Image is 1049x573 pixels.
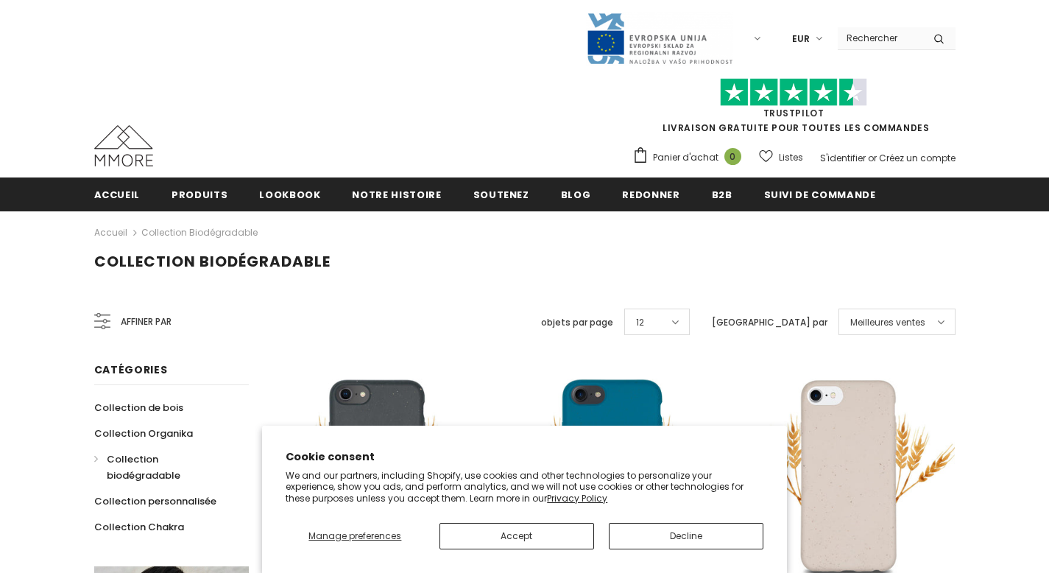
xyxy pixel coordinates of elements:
a: Collection Organika [94,421,193,446]
a: Accueil [94,224,127,242]
span: Lookbook [259,188,320,202]
span: Collection Chakra [94,520,184,534]
span: Redonner [622,188,679,202]
a: Collection Chakra [94,514,184,540]
a: Collection biodégradable [94,446,233,488]
img: Javni Razpis [586,12,733,66]
button: Accept [439,523,594,549]
a: Panier d'achat 0 [632,147,749,169]
span: Manage preferences [308,530,401,542]
span: Collection personnalisée [94,494,216,508]
a: soutenez [473,177,529,211]
a: Notre histoire [352,177,441,211]
span: Panier d'achat [653,150,718,165]
a: Javni Razpis [586,32,733,44]
span: Collection biodégradable [94,251,331,272]
span: Blog [561,188,591,202]
img: Faites confiance aux étoiles pilotes [720,78,867,107]
span: or [868,152,877,164]
a: S'identifier [820,152,866,164]
span: Suivi de commande [764,188,876,202]
span: soutenez [473,188,529,202]
a: Listes [759,144,803,170]
a: Blog [561,177,591,211]
button: Manage preferences [286,523,424,549]
a: Créez un compte [879,152,956,164]
span: 0 [724,148,741,165]
label: [GEOGRAPHIC_DATA] par [712,315,827,330]
a: Suivi de commande [764,177,876,211]
span: Meilleures ventes [850,315,925,330]
input: Search Site [838,27,922,49]
h2: Cookie consent [286,449,763,465]
span: B2B [712,188,732,202]
span: Accueil [94,188,141,202]
a: Collection de bois [94,395,183,421]
span: Produits [172,188,227,202]
span: Listes [779,150,803,165]
span: Notre histoire [352,188,441,202]
a: TrustPilot [763,107,824,119]
a: Redonner [622,177,679,211]
label: objets par page [541,315,613,330]
a: B2B [712,177,732,211]
a: Collection biodégradable [141,226,258,239]
img: Cas MMORE [94,125,153,166]
a: Accueil [94,177,141,211]
span: Collection de bois [94,401,183,415]
span: 12 [636,315,644,330]
button: Decline [609,523,763,549]
a: Lookbook [259,177,320,211]
span: Catégories [94,362,168,377]
span: LIVRAISON GRATUITE POUR TOUTES LES COMMANDES [632,85,956,134]
p: We and our partners, including Shopify, use cookies and other technologies to personalize your ex... [286,470,763,505]
span: Affiner par [121,314,172,330]
a: Produits [172,177,227,211]
a: Collection personnalisée [94,488,216,514]
a: Privacy Policy [547,492,607,505]
span: EUR [792,32,810,46]
span: Collection Organika [94,426,193,440]
span: Collection biodégradable [107,452,180,482]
